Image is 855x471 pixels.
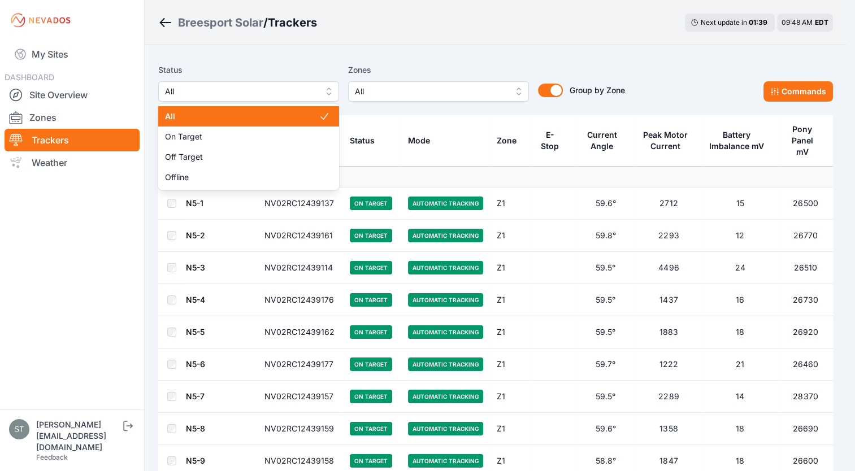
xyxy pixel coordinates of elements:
span: All [165,85,316,98]
span: Offline [165,172,319,183]
span: Off Target [165,151,319,163]
span: On Target [165,131,319,142]
span: All [165,111,319,122]
div: All [158,104,339,190]
button: All [158,81,339,102]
